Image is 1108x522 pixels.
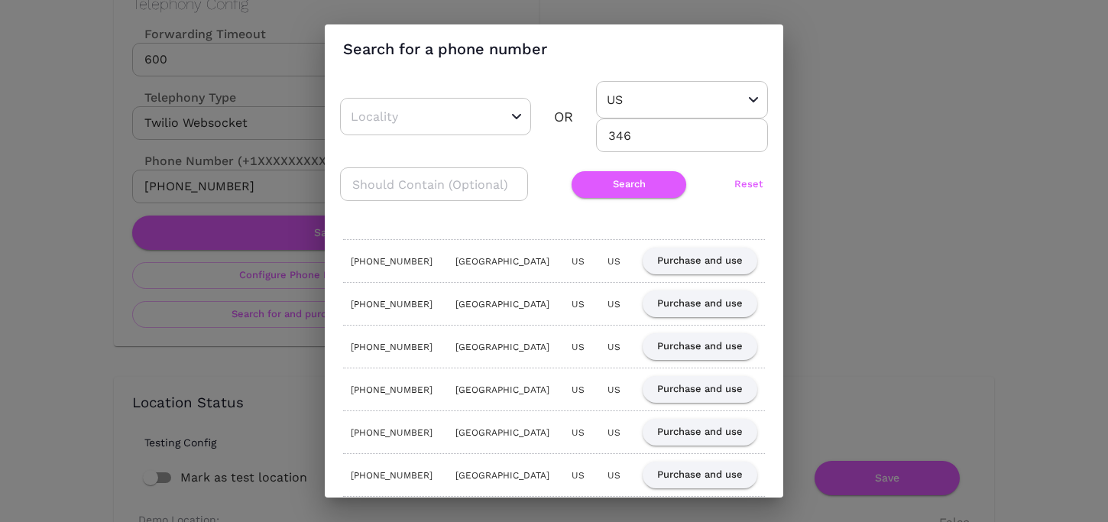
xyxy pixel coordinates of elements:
input: Should Contain (Optional) [340,167,528,201]
div: [PHONE_NUMBER] [351,425,433,440]
div: [GEOGRAPHIC_DATA] [455,468,549,483]
div: [PHONE_NUMBER] [351,297,433,312]
div: US [607,425,620,440]
div: [GEOGRAPHIC_DATA] [455,425,549,440]
div: US [607,468,620,483]
input: Area Code [596,118,768,152]
input: Country [603,88,714,112]
h2: Search for a phone number [325,24,783,73]
div: [GEOGRAPHIC_DATA] [455,382,549,397]
div: [PHONE_NUMBER] [351,254,433,269]
div: [PHONE_NUMBER] [351,468,433,483]
div: US [572,468,585,483]
div: US [607,382,620,397]
button: Purchase and use [643,290,757,317]
div: US [572,425,585,440]
button: Purchase and use [643,462,757,488]
div: US [572,297,585,312]
div: [PHONE_NUMBER] [351,339,433,355]
div: [GEOGRAPHIC_DATA] [455,254,549,269]
div: US [607,297,620,312]
div: US [572,339,585,355]
div: US [607,339,620,355]
div: US [572,254,585,269]
button: Purchase and use [643,419,757,446]
button: Open [744,91,763,109]
button: Search [572,171,686,198]
button: Reset [730,171,768,198]
div: US [607,254,620,269]
input: Locality [347,105,477,128]
div: [PHONE_NUMBER] [351,382,433,397]
div: [GEOGRAPHIC_DATA] [455,297,549,312]
div: [GEOGRAPHIC_DATA] [455,339,549,355]
button: Purchase and use [643,376,757,403]
div: OR [554,105,573,128]
button: Purchase and use [643,333,757,360]
button: Purchase and use [643,248,757,274]
div: US [572,382,585,397]
button: Open [507,108,526,126]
